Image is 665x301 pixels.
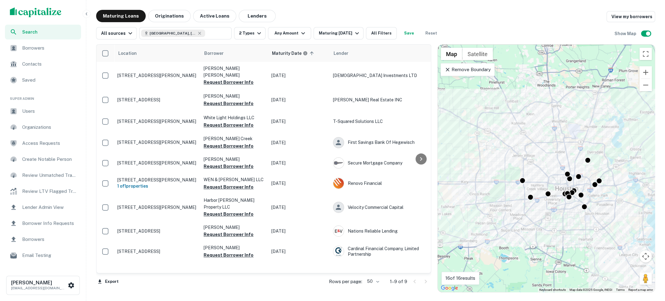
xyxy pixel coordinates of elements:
[333,226,344,236] img: picture
[365,277,380,286] div: 50
[314,27,363,39] button: Maturing [DATE]
[6,276,80,295] button: [PERSON_NAME][EMAIL_ADDRESS][DOMAIN_NAME]
[117,205,197,210] p: [STREET_ADDRESS][PERSON_NAME]
[5,57,81,71] a: Contacts
[5,120,81,135] a: Organizations
[271,72,327,79] p: [DATE]
[333,202,425,213] div: Velocity Commercial Capital
[5,136,81,151] a: Access Requests
[333,178,425,189] div: Renovo Financial
[22,140,77,147] span: Access Requests
[22,252,77,259] span: Email Testing
[5,41,81,55] div: Borrowers
[96,277,120,286] button: Export
[634,252,665,281] iframe: Chat Widget
[239,10,276,22] button: Lenders
[22,44,77,52] span: Borrowers
[441,48,462,60] button: Show street map
[329,278,362,285] p: Rows per page:
[117,249,197,254] p: [STREET_ADDRESS]
[5,264,81,279] div: Email Analytics
[22,60,77,68] span: Contacts
[639,250,652,262] button: Map camera controls
[330,45,428,62] th: Lender
[22,172,77,179] span: Review Unmatched Transactions
[639,66,652,79] button: Zoom in
[606,11,655,22] a: View my borrowers
[271,96,327,103] p: [DATE]
[272,50,308,57] div: Maturity dates displayed may be estimated. Please contact the lender for the most accurate maturi...
[570,288,612,291] span: Map data ©2025 Google, INEGI
[118,50,145,57] span: Location
[366,27,397,39] button: All Filters
[444,66,490,73] p: Remove Boundary
[5,73,81,87] a: Saved
[11,285,67,291] p: [EMAIL_ADDRESS][DOMAIN_NAME]
[5,232,81,247] a: Borrowers
[204,163,253,170] button: Request Borrower Info
[117,177,197,183] p: [STREET_ADDRESS][PERSON_NAME]
[445,275,475,282] p: 16 of 16 results
[204,93,265,100] p: [PERSON_NAME]
[22,29,77,35] span: Search
[204,135,265,142] p: [PERSON_NAME] Creek
[333,246,425,257] div: Cardinal Financial Company, Limited Partnership
[5,216,81,231] a: Borrower Info Requests
[421,27,441,39] button: Reset
[399,27,419,39] button: Save your search to get updates of matches that match your search criteria.
[462,48,493,60] button: Show satellite imagery
[268,27,311,39] button: Any Amount
[5,104,81,119] a: Users
[193,10,236,22] button: Active Loans
[333,72,425,79] p: [DEMOGRAPHIC_DATA] Investments LTD
[333,96,425,103] p: [PERSON_NAME] Real Estate INC
[333,226,425,237] div: Nations Reliable Lending
[96,27,137,39] button: All sources
[268,45,330,62] th: Maturity dates displayed may be estimated. Please contact the lender for the most accurate maturi...
[5,200,81,215] a: Lender Admin View
[5,184,81,199] a: Review LTV Flagged Transactions
[204,176,265,183] p: WEN & [PERSON_NAME] LLC
[150,31,196,36] span: [GEOGRAPHIC_DATA], [GEOGRAPHIC_DATA], [GEOGRAPHIC_DATA]
[22,236,77,243] span: Borrowers
[271,228,327,234] p: [DATE]
[333,158,344,168] img: picture
[271,118,327,125] p: [DATE]
[5,89,81,104] li: Super Admin
[639,79,652,91] button: Zoom out
[333,178,344,189] img: picture
[539,288,566,292] button: Keyboard shortcuts
[272,50,302,57] h6: Maturity Date
[22,220,77,227] span: Borrower Info Requests
[5,25,81,39] a: Search
[22,124,77,131] span: Organizations
[271,180,327,187] p: [DATE]
[22,156,77,163] span: Create Notable Person
[11,280,67,285] h6: [PERSON_NAME]
[390,278,407,285] p: 1–9 of 9
[204,251,253,259] button: Request Borrower Info
[271,204,327,211] p: [DATE]
[5,168,81,183] a: Review Unmatched Transactions
[117,140,197,145] p: [STREET_ADDRESS][PERSON_NAME]
[117,228,197,234] p: [STREET_ADDRESS]
[22,204,77,211] span: Lender Admin View
[628,288,653,291] a: Report a map error
[204,100,253,107] button: Request Borrower Info
[333,157,425,169] div: Secure Mortgage Company
[334,50,348,57] span: Lender
[5,248,81,263] a: Email Testing
[272,50,316,57] span: Maturity dates displayed may be estimated. Please contact the lender for the most accurate maturi...
[117,97,197,103] p: [STREET_ADDRESS]
[234,27,266,39] button: 2 Types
